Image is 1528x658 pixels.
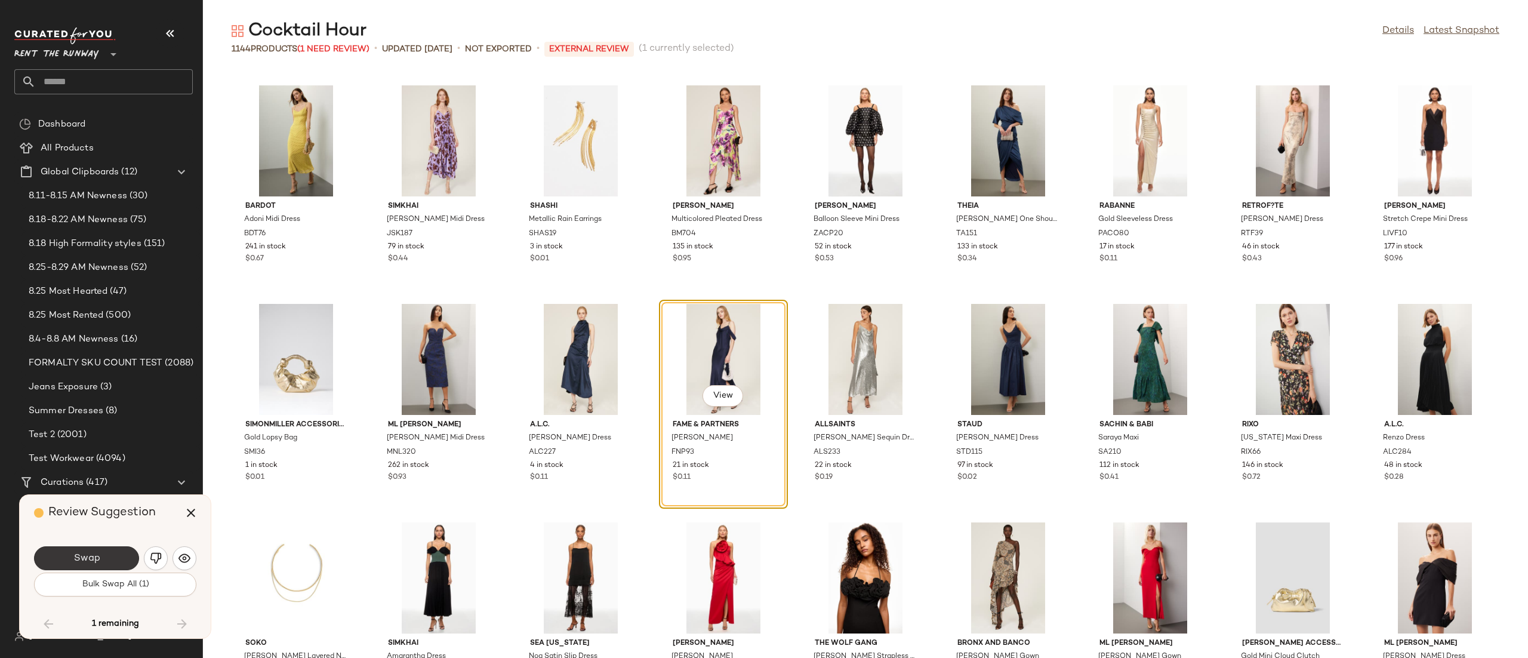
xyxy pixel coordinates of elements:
[1242,460,1283,471] span: 146 in stock
[127,189,148,203] span: (30)
[529,447,556,458] span: ALC227
[1099,254,1117,265] span: $0.11
[530,472,548,483] span: $0.11
[815,472,833,483] span: $0.19
[232,25,244,37] img: svg%3e
[530,460,563,471] span: 4 in stock
[244,229,266,239] span: BDT76
[236,85,356,196] img: BDT76.jpg
[1382,24,1414,38] a: Details
[388,460,429,471] span: 262 in stock
[529,433,611,444] span: [PERSON_NAME] Dress
[29,309,103,322] span: 8.25 Most Rented
[1242,242,1280,253] span: 46 in stock
[814,433,915,444] span: [PERSON_NAME] Sequin Dress
[14,41,99,62] span: Rent the Runway
[956,229,977,239] span: TA151
[388,242,424,253] span: 79 in stock
[465,43,532,56] p: Not Exported
[1233,304,1353,415] img: RIX66.jpg
[245,420,347,431] span: SIMONMILLER Accessories
[530,638,631,649] span: Sea [US_STATE]
[378,304,499,415] img: MNL320.jpg
[1241,447,1261,458] span: RIX66
[387,229,412,239] span: JSK187
[29,285,107,299] span: 8.25 Most Hearted
[1375,85,1495,196] img: LIVF10.jpg
[1090,304,1210,415] img: SA210.jpg
[1099,638,1201,649] span: ML [PERSON_NAME]
[388,472,406,483] span: $0.93
[388,201,489,212] span: SIMKHAI
[162,356,193,370] span: (2088)
[957,472,977,483] span: $0.02
[948,304,1068,415] img: STD115.jpg
[29,452,94,466] span: Test Workwear
[671,229,696,239] span: BM704
[245,638,347,649] span: Soko
[948,85,1068,196] img: TA151.jpg
[530,201,631,212] span: SHASHI
[29,261,128,275] span: 8.25-8.29 AM Newness
[957,638,1059,649] span: Bronx and Banco
[1099,472,1119,483] span: $0.41
[956,447,982,458] span: STD115
[141,237,165,251] span: (151)
[41,142,94,155] span: All Products
[94,452,125,466] span: (4094)
[245,254,264,265] span: $0.67
[529,214,602,225] span: Metallic Rain Earrings
[1242,472,1261,483] span: $0.72
[387,433,485,444] span: [PERSON_NAME] Midi Dress
[1099,460,1139,471] span: 112 in stock
[55,428,87,442] span: (2001)
[244,447,265,458] span: SMI36
[1384,201,1486,212] span: [PERSON_NAME]
[673,254,691,265] span: $0.95
[520,85,641,196] img: SHAS19.jpg
[245,460,278,471] span: 1 in stock
[814,229,843,239] span: ZACP20
[663,522,784,634] img: BH259.jpg
[378,85,499,196] img: JSK187.jpg
[128,261,147,275] span: (52)
[98,380,112,394] span: (3)
[815,201,916,212] span: [PERSON_NAME]
[1383,229,1407,239] span: LIVF10
[103,309,131,322] span: (500)
[529,229,556,239] span: SHAS19
[48,506,156,519] span: Review Suggestion
[1233,85,1353,196] img: RTF39.jpg
[245,242,286,253] span: 241 in stock
[29,380,98,394] span: Jeans Exposure
[41,165,119,179] span: Global Clipboards
[29,333,119,346] span: 8.4-8.8 AM Newness
[92,619,139,629] span: 1 remaining
[663,85,784,196] img: BM704.jpg
[41,476,84,490] span: Curations
[805,522,926,634] img: TWG7.jpg
[81,580,149,589] span: Bulk Swap All (1)
[29,428,55,442] span: Test 2
[297,45,369,54] span: (1 Need Review)
[1242,638,1344,649] span: [PERSON_NAME] Accessories
[1384,638,1486,649] span: ML [PERSON_NAME]
[378,522,499,634] img: JSK221.jpg
[671,433,733,444] span: [PERSON_NAME]
[1242,201,1344,212] span: retrof?te
[84,476,107,490] span: (417)
[388,254,408,265] span: $0.44
[244,214,300,225] span: Adoni Midi Dress
[805,304,926,415] img: ALS233.jpg
[387,214,485,225] span: [PERSON_NAME] Midi Dress
[957,254,977,265] span: $0.34
[544,42,634,57] p: External REVIEW
[34,546,139,570] button: Swap
[957,420,1059,431] span: Staud
[107,285,127,299] span: (47)
[957,201,1059,212] span: Theia
[703,385,743,407] button: View
[671,214,762,225] span: Multicolored Pleated Dress
[14,27,116,44] img: cfy_white_logo.C9jOOHJF.svg
[663,304,784,415] img: FNP93.jpg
